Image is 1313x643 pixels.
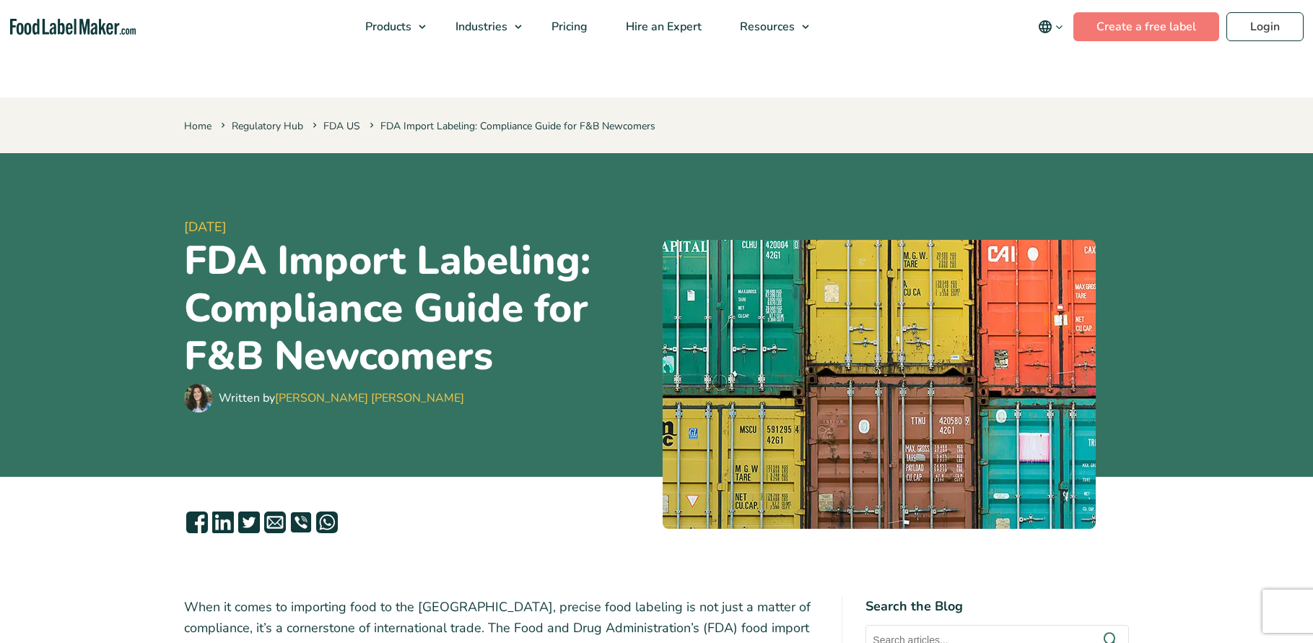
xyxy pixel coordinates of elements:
span: Products [361,19,413,35]
span: FDA Import Labeling: Compliance Guide for F&B Newcomers [367,119,655,133]
span: [DATE] [184,217,651,237]
a: Login [1226,12,1304,41]
h4: Search the Blog [865,597,1129,616]
span: Industries [451,19,509,35]
span: Hire an Expert [621,19,703,35]
a: [PERSON_NAME] [PERSON_NAME] [275,390,464,406]
a: Regulatory Hub [232,119,303,133]
img: Maria Abi Hanna - Food Label Maker [184,384,213,413]
div: Written by [219,389,464,407]
a: Create a free label [1073,12,1219,41]
span: Pricing [547,19,589,35]
a: Home [184,119,211,133]
h1: FDA Import Labeling: Compliance Guide for F&B Newcomers [184,237,651,380]
span: Resources [736,19,796,35]
a: FDA US [323,119,360,133]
